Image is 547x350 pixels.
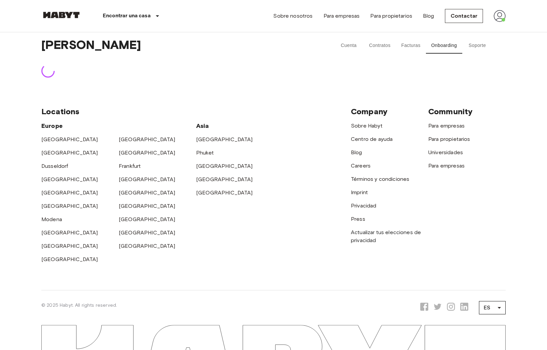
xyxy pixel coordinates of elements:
a: [GEOGRAPHIC_DATA] [119,243,175,249]
p: Encontrar una casa [103,12,151,20]
a: Para empresas [428,123,465,129]
button: Contratos [364,38,396,54]
a: [GEOGRAPHIC_DATA] [119,150,175,156]
a: Blog [351,149,362,156]
a: [GEOGRAPHIC_DATA] [119,216,175,222]
a: [GEOGRAPHIC_DATA] [196,163,253,169]
a: Términos y condiciones [351,176,409,182]
img: avatar [494,10,506,22]
a: Frankfurt [119,163,141,169]
a: [GEOGRAPHIC_DATA] [119,136,175,143]
a: Para empresas [324,12,360,20]
img: Habyt [41,12,81,18]
a: Press [351,216,365,222]
span: [PERSON_NAME] [41,38,315,54]
span: Asia [196,122,209,130]
a: [GEOGRAPHIC_DATA] [196,176,253,182]
a: Phuket [196,150,214,156]
a: [GEOGRAPHIC_DATA] [119,189,175,196]
a: Careers [351,163,371,169]
a: Para propietarios [370,12,412,20]
a: Blog [423,12,434,20]
a: [GEOGRAPHIC_DATA] [41,189,98,196]
a: [GEOGRAPHIC_DATA] [41,150,98,156]
button: Soporte [462,38,492,54]
a: Dusseldorf [41,163,68,169]
a: Privacidad [351,202,377,209]
a: Actualizar tus elecciones de privacidad [351,229,421,243]
a: Para propietarios [428,136,470,142]
button: Onboarding [426,38,462,54]
a: Sobre nosotros [273,12,313,20]
span: Locations [41,107,79,116]
a: [GEOGRAPHIC_DATA] [119,229,175,236]
a: Para empresas [428,163,465,169]
a: [GEOGRAPHIC_DATA] [41,176,98,182]
a: [GEOGRAPHIC_DATA] [41,203,98,209]
button: Facturas [396,38,426,54]
a: [GEOGRAPHIC_DATA] [119,176,175,182]
a: [GEOGRAPHIC_DATA] [41,243,98,249]
span: © 2025 Habyt. All rights reserved. [41,302,117,308]
a: Contactar [445,9,483,23]
a: [GEOGRAPHIC_DATA] [41,256,98,262]
a: [GEOGRAPHIC_DATA] [196,136,253,143]
a: [GEOGRAPHIC_DATA] [119,203,175,209]
span: Company [351,107,388,116]
a: [GEOGRAPHIC_DATA] [196,189,253,196]
button: Cuenta [334,38,364,54]
a: Universidades [428,149,463,156]
a: Sobre Habyt [351,123,383,129]
a: Modena [41,216,62,222]
a: Centro de ayuda [351,136,393,142]
span: Community [428,107,473,116]
span: Europe [41,122,63,130]
div: ES [479,298,506,317]
a: [GEOGRAPHIC_DATA] [41,229,98,236]
a: Imprint [351,189,368,195]
a: [GEOGRAPHIC_DATA] [41,136,98,143]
